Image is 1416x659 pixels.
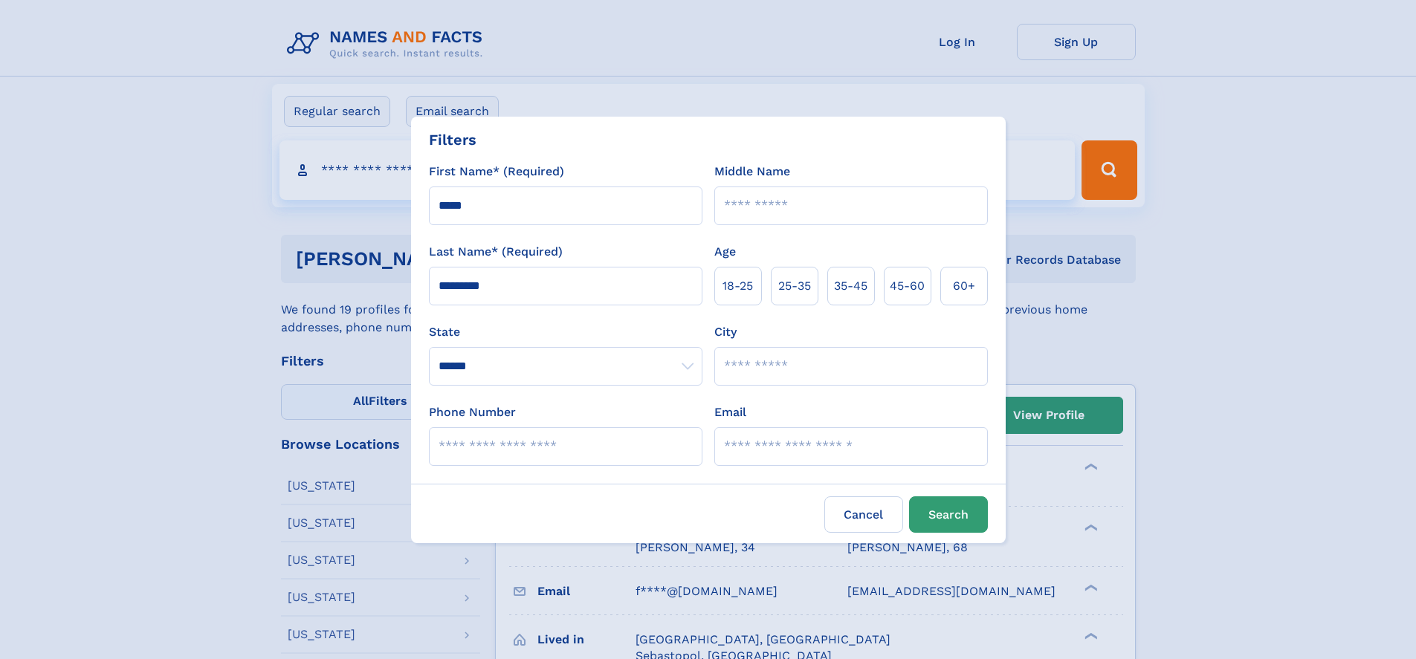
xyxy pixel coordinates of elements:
[714,163,790,181] label: Middle Name
[714,323,737,341] label: City
[953,277,975,295] span: 60+
[429,129,476,151] div: Filters
[429,163,564,181] label: First Name* (Required)
[429,243,563,261] label: Last Name* (Required)
[714,243,736,261] label: Age
[429,323,702,341] label: State
[714,403,746,421] label: Email
[890,277,925,295] span: 45‑60
[909,496,988,533] button: Search
[834,277,867,295] span: 35‑45
[722,277,753,295] span: 18‑25
[778,277,811,295] span: 25‑35
[429,403,516,421] label: Phone Number
[824,496,903,533] label: Cancel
